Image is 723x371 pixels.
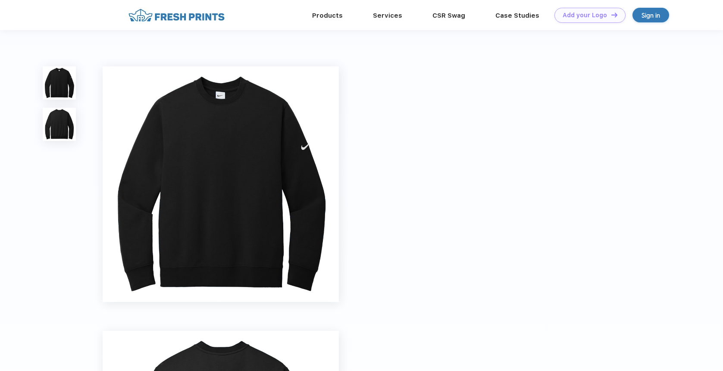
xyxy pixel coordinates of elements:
div: Add your Logo [563,12,607,19]
img: func=resize&h=100 [43,66,76,100]
img: DT [611,12,617,17]
img: fo%20logo%202.webp [126,8,227,23]
a: Products [312,12,343,19]
img: func=resize&h=640 [103,66,339,302]
a: Sign in [632,8,669,22]
img: func=resize&h=100 [43,108,76,141]
div: Sign in [642,10,660,20]
a: Services [373,12,402,19]
a: CSR Swag [432,12,465,19]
